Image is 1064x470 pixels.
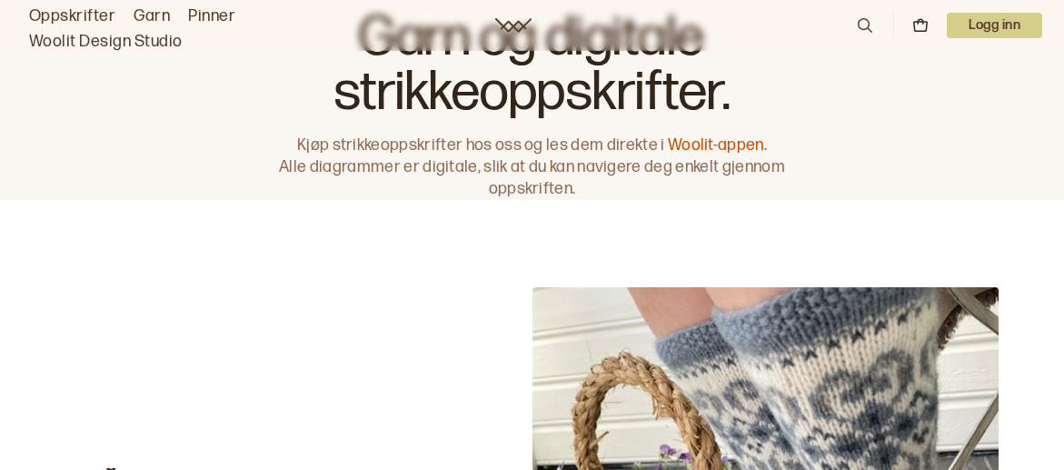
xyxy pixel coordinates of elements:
a: Pinner [188,4,235,29]
a: Woolit Design Studio [29,29,183,55]
a: Garn [134,4,170,29]
button: User dropdown [947,13,1042,38]
a: Woolit [495,18,532,33]
p: Logg inn [947,13,1042,38]
p: Kjøp strikkeoppskrifter hos oss og les dem direkte i Alle diagrammer er digitale, slik at du kan ... [271,135,794,200]
h1: Garn og digitale strikkeoppskrifter. [271,11,794,120]
a: Woolit-appen. [668,135,767,155]
a: Oppskrifter [29,4,115,29]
